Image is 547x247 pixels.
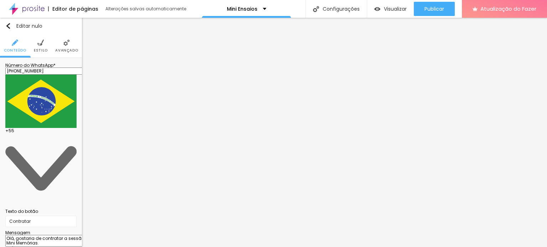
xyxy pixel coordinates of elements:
[374,6,380,12] img: view-1.svg
[55,48,78,53] font: Avançado
[52,5,98,12] font: Editor de páginas
[12,39,18,46] img: Ícone
[227,5,257,12] font: Mini Ensaios
[414,2,455,16] button: Publicar
[5,23,11,29] img: Ícone
[384,5,407,12] font: Visualizar
[367,2,414,16] button: Visualizar
[313,6,319,12] img: Ícone
[63,39,70,46] img: Ícone
[5,62,53,68] font: Número do WhatsApp
[5,208,38,214] font: Texto do botão
[5,128,9,134] font: +
[37,39,44,46] img: Ícone
[480,5,536,12] font: Atualização do Fazer
[34,48,48,53] font: Estilo
[82,18,547,247] iframe: Editor
[9,128,14,134] font: 55
[5,230,30,236] font: Mensagem
[424,5,444,12] font: Publicar
[4,48,26,53] font: Conteúdo
[323,5,360,12] font: Configurações
[16,22,42,29] font: Editar nulo
[5,235,86,247] textarea: Olá, gostaria de contratar a sessão Mini Memórias.
[105,6,186,12] font: Alterações salvas automaticamente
